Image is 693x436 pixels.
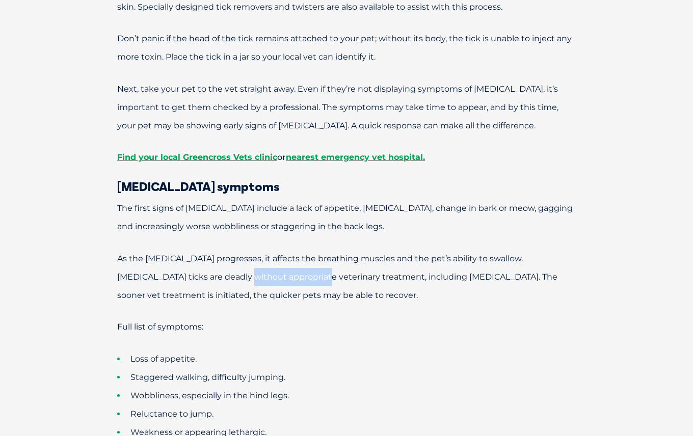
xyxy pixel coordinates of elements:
a: Find your local Greencross Vets clinic [117,152,277,162]
p: or [82,148,611,167]
span: Full list of symptoms: [117,322,203,332]
a: nearest emergency vet hospital. [286,152,425,162]
span: Staggered walking, difficulty jumping. [130,372,285,382]
h3: [MEDICAL_DATA] symptoms [82,180,611,193]
span: Loss of appetite. [130,354,197,364]
span: Don’t panic if the head of the tick remains attached to your pet; without its body, the tick is u... [117,34,572,62]
span: As the [MEDICAL_DATA] progresses, it affects the breathing muscles and the pet’s ability to swall... [117,254,557,300]
span: Reluctance to jump. [130,409,214,419]
span: The first signs of [MEDICAL_DATA] include a lack of appetite, [MEDICAL_DATA], change in bark or m... [117,203,573,231]
span: Wobbliness, especially in the hind legs. [130,391,289,400]
span: Next, take your pet to the vet straight away. Even if they’re not displaying symptoms of [MEDICAL... [117,84,558,130]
